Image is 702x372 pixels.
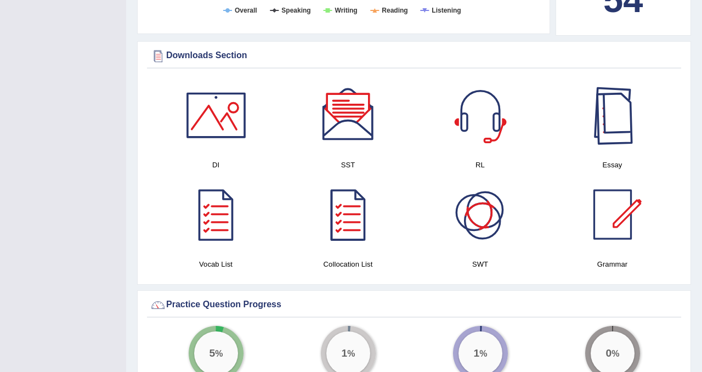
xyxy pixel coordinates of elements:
[552,258,673,270] h4: Grammar
[382,7,407,14] tspan: Reading
[420,258,541,270] h4: SWT
[341,347,347,359] big: 1
[552,159,673,171] h4: Essay
[155,258,276,270] h4: Vocab List
[287,159,409,171] h4: SST
[155,159,276,171] h4: DI
[605,347,612,359] big: 0
[335,7,358,14] tspan: Writing
[235,7,257,14] tspan: Overall
[209,347,215,359] big: 5
[150,48,678,64] div: Downloads Section
[150,297,678,313] div: Practice Question Progress
[473,347,479,359] big: 1
[287,258,409,270] h4: Collocation List
[432,7,461,14] tspan: Listening
[281,7,310,14] tspan: Speaking
[420,159,541,171] h4: RL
